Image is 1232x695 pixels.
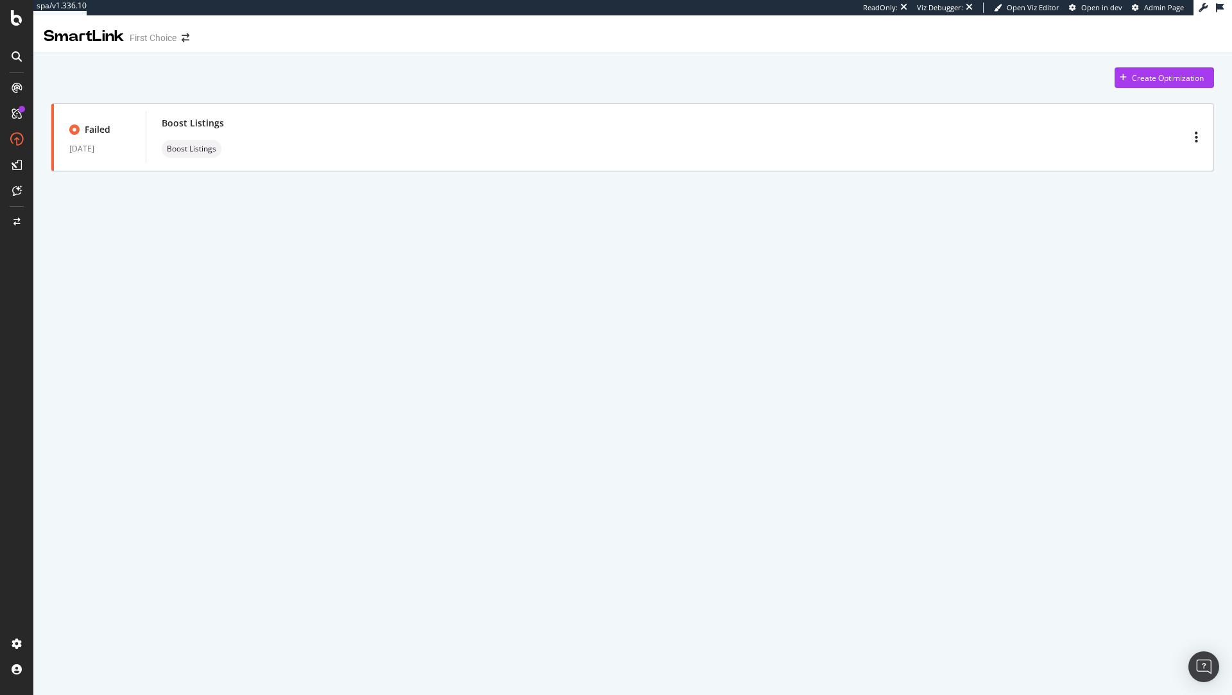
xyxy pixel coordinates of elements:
a: Open in dev [1069,3,1122,13]
div: arrow-right-arrow-left [182,33,189,42]
a: Open Viz Editor [994,3,1059,13]
div: SmartLink [44,26,124,47]
span: Open Viz Editor [1007,3,1059,12]
span: Admin Page [1144,3,1184,12]
div: Create Optimization [1132,73,1204,83]
div: Boost Listings [162,117,224,130]
div: [DATE] [69,141,130,157]
button: Create Optimization [1115,67,1214,88]
div: Viz Debugger: [917,3,963,13]
span: Open in dev [1081,3,1122,12]
div: ReadOnly: [863,3,898,13]
a: Admin Page [1132,3,1184,13]
a: Failed[DATE]Boost Listingsneutral label [51,103,1214,171]
div: neutral label [162,140,221,158]
div: Open Intercom Messenger [1188,651,1219,682]
div: First Choice [130,31,176,44]
span: Boost Listings [167,145,216,153]
div: Failed [85,123,110,136]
